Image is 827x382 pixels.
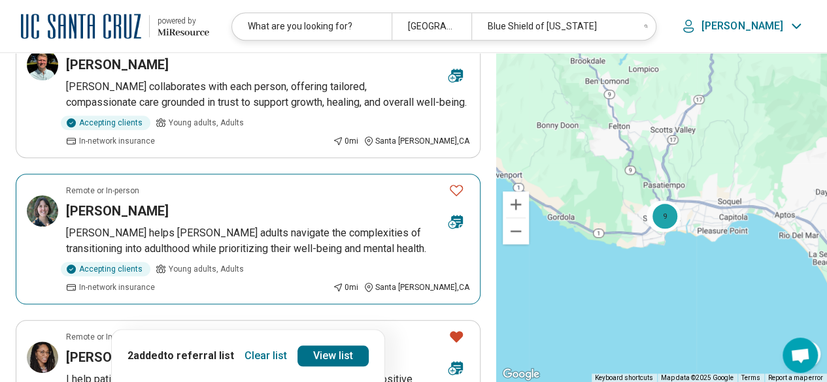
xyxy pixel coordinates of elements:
[21,10,209,42] a: University of California at Santa Cruzpowered by
[741,374,760,381] a: Terms (opens in new tab)
[66,79,469,110] p: [PERSON_NAME] collaborates with each person, offering tailored, compassionate care grounded in tr...
[79,281,155,293] span: In-network insurance
[163,349,234,362] span: to referral list
[21,10,141,42] img: University of California at Santa Cruz
[61,116,150,130] div: Accepting clients
[79,135,155,147] span: In-network insurance
[127,348,234,364] p: 2 added
[363,281,469,293] div: Santa [PERSON_NAME] , CA
[66,348,169,366] h3: [PERSON_NAME]
[66,331,139,343] p: Remote or In-person
[232,13,392,40] div: What are you looking for?
[768,374,823,381] a: Report a map error
[363,135,469,147] div: Santa [PERSON_NAME] , CA
[66,185,139,197] p: Remote or In-person
[297,345,369,366] a: View list
[503,218,529,244] button: Zoom out
[471,13,631,40] div: Blue Shield of [US_STATE]
[661,374,734,381] span: Map data ©2025 Google
[649,200,681,232] div: 9
[701,20,783,33] p: [PERSON_NAME]
[239,345,292,366] button: Clear list
[169,263,244,275] span: Young adults, Adults
[333,135,358,147] div: 0 mi
[503,191,529,217] button: Zoom in
[66,202,169,220] h3: [PERSON_NAME]
[392,13,471,40] div: [GEOGRAPHIC_DATA]
[158,15,209,27] div: powered by
[66,56,169,74] h3: [PERSON_NAME]
[443,177,469,204] button: Favorite
[169,117,244,129] span: Young adults, Adults
[443,323,469,350] button: Favorite
[66,225,469,257] p: [PERSON_NAME] helps [PERSON_NAME] adults navigate the complexities of transitioning into adulthoo...
[61,262,150,276] div: Accepting clients
[333,281,358,293] div: 0 mi
[783,338,818,373] div: Open chat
